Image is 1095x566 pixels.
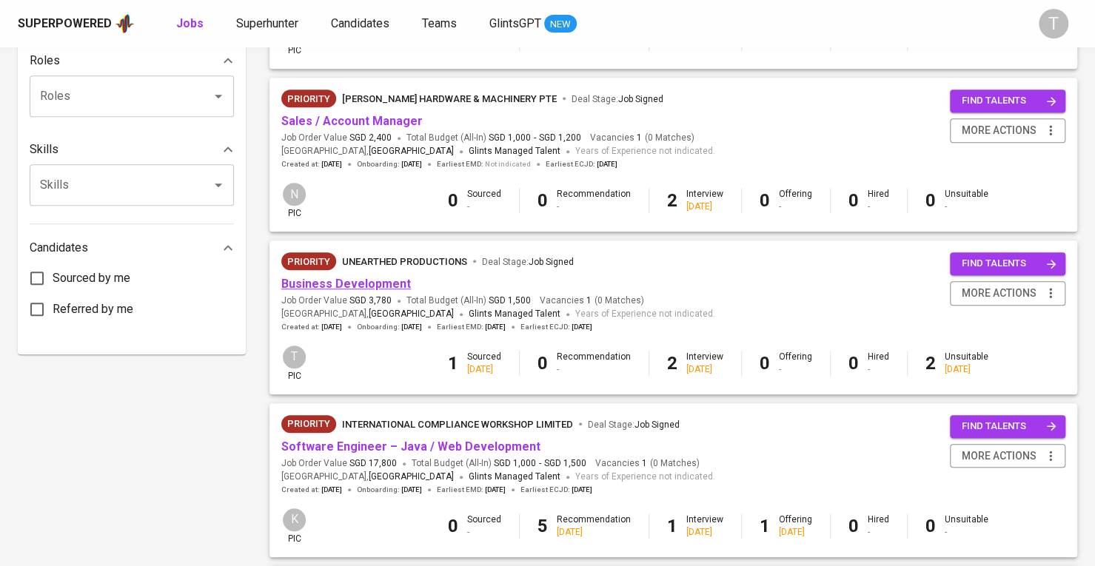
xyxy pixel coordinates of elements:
[30,141,58,158] p: Skills
[467,188,501,213] div: Sourced
[281,144,454,159] span: [GEOGRAPHIC_DATA] ,
[950,252,1065,275] button: find talents
[482,257,574,267] span: Deal Stage :
[349,294,392,307] span: SGD 3,780
[529,257,574,267] span: Job Signed
[962,447,1037,465] span: more actions
[281,344,307,370] div: T
[281,322,342,332] span: Created at :
[557,513,631,539] div: Recommendation
[868,351,889,376] div: Hired
[575,144,715,159] span: Years of Experience not indicated.
[401,159,422,169] span: [DATE]
[18,13,135,35] a: Superpoweredapp logo
[467,363,501,376] div: [DATE]
[779,188,812,213] div: Offering
[281,439,540,454] a: Software Engineer – Java / Web Development
[950,444,1065,468] button: more actions
[412,457,586,470] span: Total Budget (All-In)
[485,159,531,169] span: Not indicated
[640,457,647,470] span: 1
[349,132,392,144] span: SGD 2,400
[557,201,631,213] div: -
[30,46,234,75] div: Roles
[760,516,770,536] b: 1
[342,256,467,267] span: Unearthed Productions
[572,322,592,332] span: [DATE]
[331,16,389,30] span: Candidates
[281,507,307,533] div: K
[634,132,642,144] span: 1
[401,485,422,495] span: [DATE]
[494,457,536,470] span: SGD 1,000
[467,201,501,213] div: -
[962,284,1037,303] span: more actions
[281,255,336,269] span: Priority
[945,188,988,213] div: Unsuitable
[868,513,889,539] div: Hired
[437,159,531,169] span: Earliest EMD :
[779,201,812,213] div: -
[369,470,454,485] span: [GEOGRAPHIC_DATA]
[321,485,342,495] span: [DATE]
[848,190,859,211] b: 0
[30,239,88,257] p: Candidates
[544,17,577,32] span: NEW
[520,485,592,495] span: Earliest ECJD :
[925,516,936,536] b: 0
[1039,9,1068,38] div: T
[321,159,342,169] span: [DATE]
[539,457,541,470] span: -
[962,418,1057,435] span: find talents
[30,233,234,263] div: Candidates
[686,188,723,213] div: Interview
[489,15,577,33] a: GlintsGPT NEW
[538,516,548,536] b: 5
[437,485,506,495] span: Earliest EMD :
[760,190,770,211] b: 0
[686,513,723,539] div: Interview
[925,190,936,211] b: 0
[236,16,298,30] span: Superhunter
[686,201,723,213] div: [DATE]
[588,420,680,430] span: Deal Stage :
[30,135,234,164] div: Skills
[357,159,422,169] span: Onboarding :
[448,516,458,536] b: 0
[584,294,592,307] span: 1
[572,94,663,104] span: Deal Stage :
[281,114,423,128] a: Sales / Account Manager
[950,90,1065,112] button: find talents
[848,353,859,374] b: 0
[208,86,229,107] button: Open
[176,15,207,33] a: Jobs
[544,457,586,470] span: SGD 1,500
[962,255,1057,272] span: find talents
[539,132,581,144] span: SGD 1,200
[538,190,548,211] b: 0
[349,457,397,470] span: SGD 17,800
[945,363,988,376] div: [DATE]
[281,181,307,220] div: pic
[437,322,506,332] span: Earliest EMD :
[686,351,723,376] div: Interview
[950,415,1065,438] button: find talents
[779,526,812,539] div: [DATE]
[962,92,1057,110] span: find talents
[281,132,392,144] span: Job Order Value
[485,485,506,495] span: [DATE]
[176,16,204,30] b: Jobs
[686,526,723,539] div: [DATE]
[53,269,130,287] span: Sourced by me
[538,353,548,374] b: 0
[281,181,307,207] div: N
[281,92,336,107] span: Priority
[779,363,812,376] div: -
[557,351,631,376] div: Recommendation
[945,513,988,539] div: Unsuitable
[540,294,644,307] span: Vacancies ( 0 Matches )
[467,513,501,539] div: Sourced
[634,420,680,430] span: Job Signed
[331,15,392,33] a: Candidates
[18,16,112,33] div: Superpowered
